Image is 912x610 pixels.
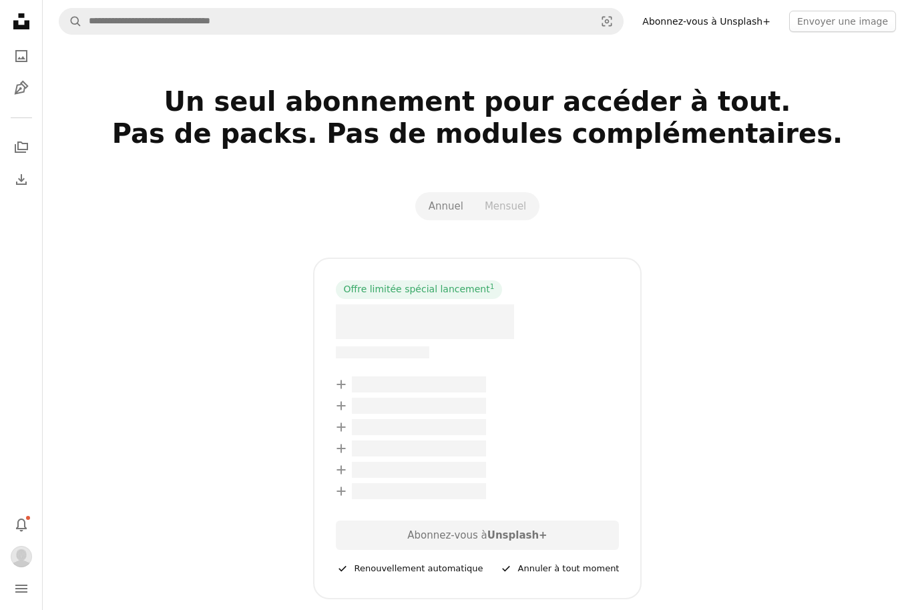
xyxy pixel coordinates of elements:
[418,195,474,218] button: Annuel
[336,304,515,339] span: – –––– ––––.
[352,419,486,435] span: – –––– –––– ––– ––– –––– ––––
[490,282,495,290] sup: 1
[352,376,486,392] span: – –––– –––– ––– ––– –––– ––––
[352,440,486,456] span: – –––– –––– ––– ––– –––– ––––
[474,195,537,218] button: Mensuel
[8,543,35,570] button: Profil
[8,134,35,161] a: Collections
[8,75,35,101] a: Illustrations
[352,483,486,499] span: – –––– –––– ––– ––– –––– ––––
[8,166,35,193] a: Historique de téléchargement
[352,398,486,414] span: – –––– –––– ––– ––– –––– ––––
[8,8,35,37] a: Accueil — Unsplash
[634,11,778,32] a: Abonnez-vous à Unsplash+
[8,511,35,538] button: Notifications
[8,575,35,602] button: Menu
[336,346,430,358] span: –– –––– –––– –––– ––
[336,280,503,299] div: Offre limitée spécial lancement
[59,8,624,35] form: Rechercher des visuels sur tout le site
[59,85,896,182] h2: Un seul abonnement pour accéder à tout. Pas de packs. Pas de modules complémentaires.
[499,561,620,577] div: Annuler à tout moment
[591,9,623,34] button: Recherche de visuels
[336,561,483,577] div: Renouvellement automatique
[789,11,896,32] button: Envoyer une image
[487,529,547,541] strong: Unsplash+
[487,283,497,296] a: 1
[352,462,486,478] span: – –––– –––– ––– ––– –––– ––––
[8,43,35,69] a: Photos
[59,9,82,34] button: Rechercher sur Unsplash
[336,521,620,550] div: Abonnez-vous à
[11,546,32,567] img: Avatar de l’utilisateur Nathalie Sevillia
